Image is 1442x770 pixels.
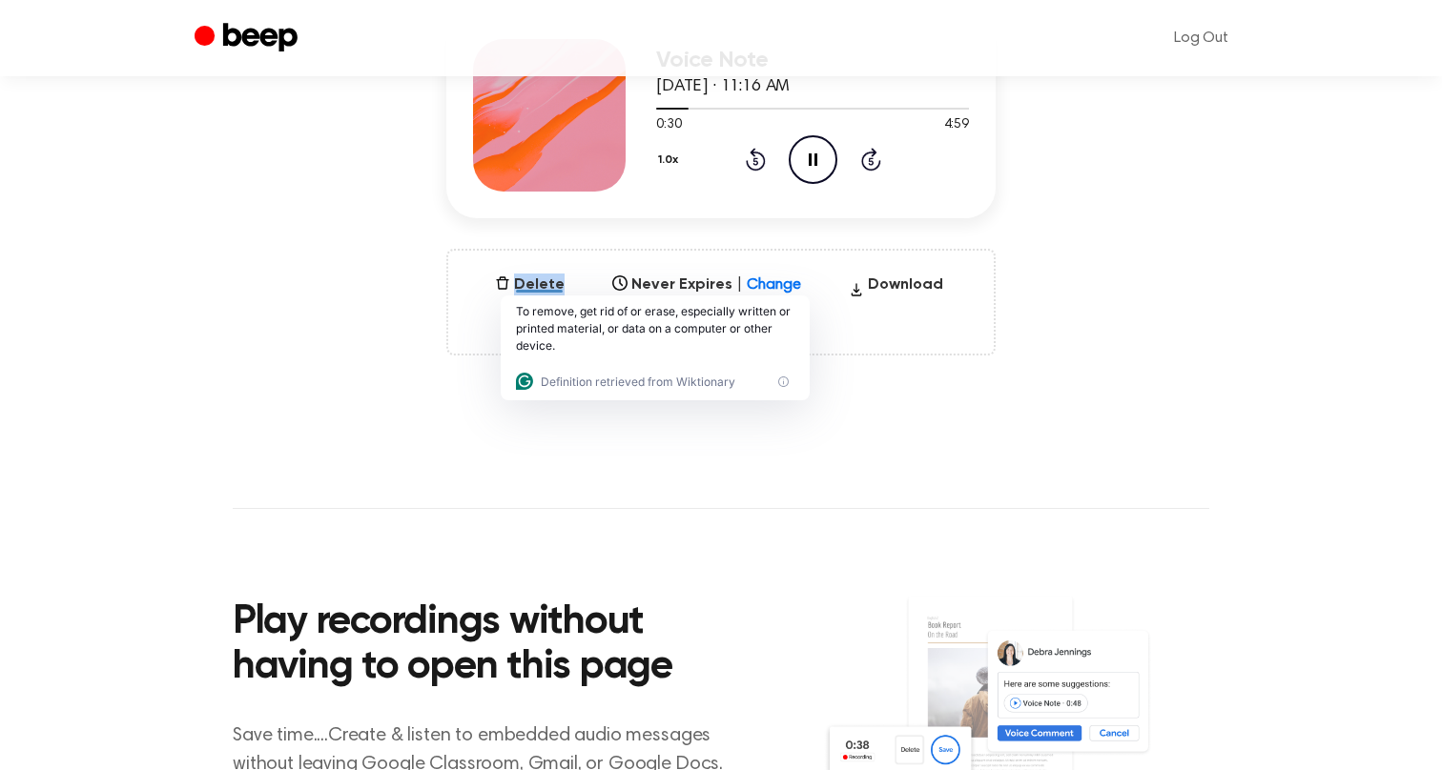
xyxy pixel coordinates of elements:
span: Only visible to you [471,312,971,331]
a: Beep [195,20,302,57]
a: Log Out [1155,15,1247,61]
button: 1.0x [656,144,686,176]
button: Download [841,274,951,304]
span: 4:59 [944,115,969,135]
h2: Play recordings without having to open this page [233,600,747,691]
span: [DATE] · 11:16 AM [656,78,790,95]
span: 0:30 [656,115,681,135]
button: Delete [487,274,572,296]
